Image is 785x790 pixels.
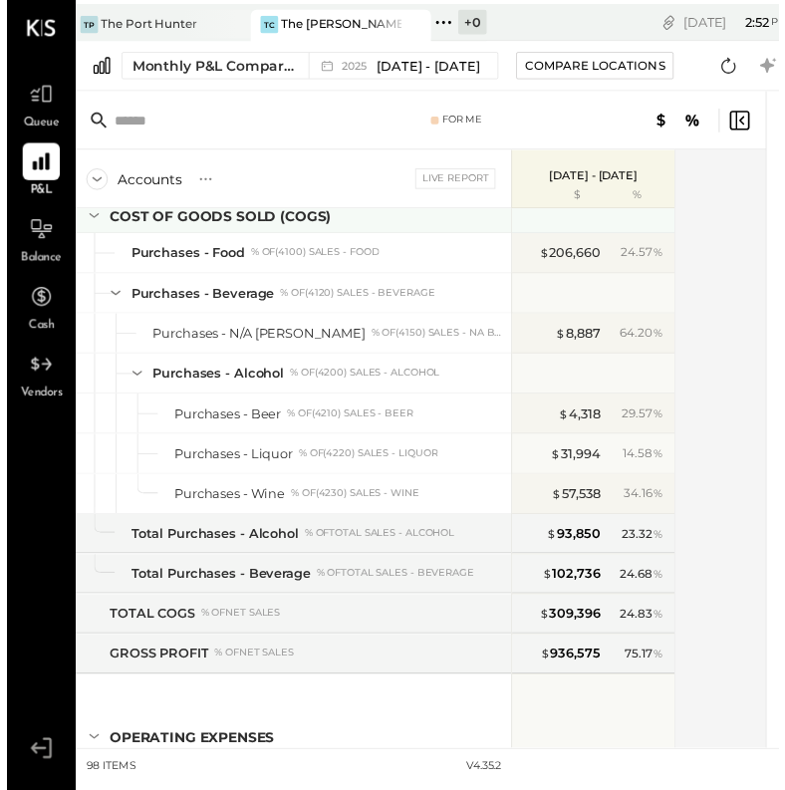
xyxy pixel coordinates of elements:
[656,493,667,509] span: %
[527,58,669,75] div: Compare Locations
[541,249,552,265] span: $
[624,330,667,348] div: 64.20
[14,254,56,272] span: Balance
[656,248,667,264] span: %
[541,616,552,632] span: $
[127,533,297,552] div: Total Purchases - Alcohol
[656,616,667,632] span: %
[113,172,178,192] div: Accounts
[75,16,93,34] div: TP
[170,493,283,512] div: Purchases - Wine
[105,210,330,230] div: COST OF GOODS SOLD (COGS)
[96,16,193,33] div: The Port Hunter
[1,145,69,203] a: P&L
[248,250,379,264] div: % of (4100) Sales - Food
[558,330,604,349] div: 8,887
[467,772,503,788] div: v 4.35.2
[285,413,413,427] div: % of (4210) Sales - Beer
[544,575,555,591] span: $
[553,452,604,471] div: 31,994
[211,658,292,671] div: % of NET SALES
[127,574,309,593] div: Total Purchases - Beverage
[24,185,47,203] span: P&L
[315,576,475,590] div: % of Total Sales - Beverage
[127,289,272,308] div: Purchases - Beverage
[148,371,282,390] div: Purchases - Alcohol
[629,657,667,674] div: 75.17
[170,411,279,430] div: Purchases - Beer
[663,12,683,33] div: copy link
[656,575,667,591] span: %
[105,740,272,760] div: OPERATING EXPENSES
[549,534,560,550] span: $
[1,214,69,272] a: Balance
[625,248,667,266] div: 24.57
[554,493,604,512] div: 57,538
[341,62,372,73] span: 2025
[554,494,565,510] span: $
[443,115,484,129] div: For Me
[656,452,667,468] span: %
[459,10,488,35] div: + 0
[303,535,455,549] div: % of Total Sales - Alcohol
[377,58,481,77] span: [DATE] - [DATE]
[628,493,667,511] div: 34.16
[626,411,667,429] div: 29.57
[542,657,553,672] span: $
[524,191,604,207] div: $
[14,392,57,409] span: Vendors
[609,191,673,207] div: %
[1,352,69,409] a: Vendors
[1,283,69,341] a: Cash
[553,453,564,469] span: $
[105,656,205,674] div: GROSS PROFIT
[624,575,667,593] div: 24.68
[288,373,440,387] div: % of (4200) Sales - Alcohol
[278,291,435,305] div: % of (4120) Sales - Beverage
[297,454,438,468] div: % of (4220) Sales - Liquor
[170,452,291,471] div: Purchases - Liquor
[117,53,500,81] button: Monthly P&L Comparison 2025[DATE] - [DATE]
[81,772,131,788] div: 98 items
[197,617,278,631] div: % of NET SALES
[656,657,667,672] span: %
[624,616,667,634] div: 24.83
[656,330,667,346] span: %
[544,574,604,593] div: 102,736
[541,615,604,634] div: 309,396
[549,533,604,552] div: 93,850
[17,117,54,134] span: Queue
[656,411,667,427] span: %
[627,452,667,470] div: 14.58
[518,53,678,81] button: Compare Locations
[371,332,505,346] div: % of (4150) Sales - NA Beverage
[542,656,604,674] div: 936,575
[558,331,569,347] span: $
[127,248,242,267] div: Purchases - Food
[561,412,572,428] span: $
[22,323,48,341] span: Cash
[415,171,497,191] div: Live Report
[541,248,604,267] div: 206,660
[128,57,295,77] div: Monthly P&L Comparison
[552,171,642,185] p: [DATE] - [DATE]
[626,534,667,552] div: 23.32
[148,330,365,349] div: Purchases - N/A [PERSON_NAME]
[105,615,191,634] div: TOTAL COGS
[656,534,667,550] span: %
[561,411,604,430] div: 4,318
[289,495,419,509] div: % of (4230) Sales - Wine
[258,16,276,34] div: TC
[279,16,401,33] div: The [PERSON_NAME]
[1,77,69,134] a: Queue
